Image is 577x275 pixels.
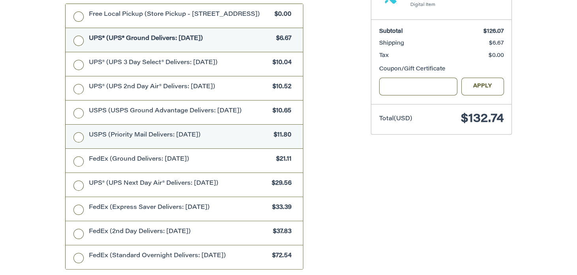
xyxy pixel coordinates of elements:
span: $37.83 [269,228,291,237]
span: FedEx (2nd Day Delivers: [DATE]) [89,228,269,237]
input: Gift Certificate or Coupon Code [379,78,458,95]
span: Total (USD) [379,116,412,122]
span: $11.80 [270,131,291,140]
span: USPS (USPS Ground Advantage Delivers: [DATE]) [89,107,269,116]
span: Tax [379,53,389,59]
div: Coupon/Gift Certificate [379,65,504,74]
span: UPS® (UPS Next Day Air® Delivers: [DATE]) [89,179,268,188]
span: $6.67 [489,41,504,46]
span: $72.54 [268,252,291,261]
span: FedEx (Standard Overnight Delivers: [DATE]) [89,252,269,261]
span: Shipping [379,41,404,46]
span: UPS® (UPS 3 Day Select® Delivers: [DATE]) [89,59,269,68]
span: FedEx (Ground Delivers: [DATE]) [89,155,273,164]
span: $10.52 [269,83,291,92]
span: USPS (Priority Mail Delivers: [DATE]) [89,131,270,140]
span: $29.56 [268,179,291,188]
span: $10.04 [269,59,291,68]
span: $21.11 [272,155,291,164]
li: Digital Item [410,2,471,9]
span: Subtotal [379,29,403,34]
span: $0.00 [489,53,504,59]
span: $33.39 [268,203,291,212]
span: UPS® (UPS 2nd Day Air® Delivers: [DATE]) [89,83,269,92]
span: UPS® (UPS® Ground Delivers: [DATE]) [89,34,273,44]
span: $0.00 [271,10,291,19]
span: Free Local Pickup (Store Pickup - [STREET_ADDRESS]) [89,10,271,19]
span: $10.65 [269,107,291,116]
span: FedEx (Express Saver Delivers: [DATE]) [89,203,269,212]
span: $132.74 [461,113,504,125]
span: $126.07 [483,29,504,34]
span: $6.67 [272,34,291,44]
button: Apply [461,78,504,95]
